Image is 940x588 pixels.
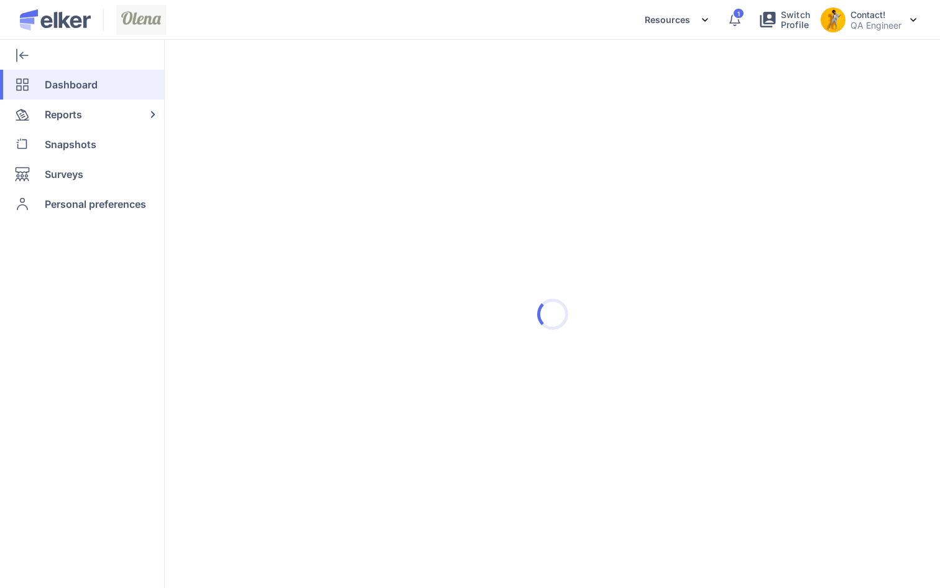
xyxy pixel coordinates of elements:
[116,5,166,35] img: Screenshot_2024-07-24_at_11%282%29.53.03.png
[821,7,846,32] img: avatar
[737,11,740,17] span: 1
[45,129,96,159] span: Snapshots
[45,159,83,189] span: Surveys
[45,100,82,129] span: Reports
[45,189,146,219] span: Personal preferences
[45,70,98,100] span: Dashboard
[781,10,811,30] span: Switch Profile
[645,7,710,32] div: Resources
[850,9,901,20] h5: Contact!
[700,15,710,25] img: svg%3e
[20,9,91,30] img: Elker
[910,18,916,22] img: svg%3e
[850,20,901,30] p: QA Engineer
